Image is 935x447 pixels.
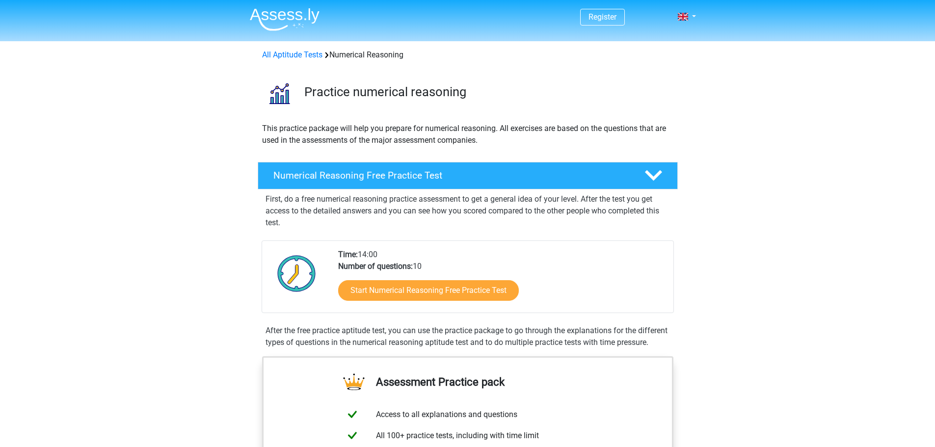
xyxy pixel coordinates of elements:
[262,325,674,348] div: After the free practice aptitude test, you can use the practice package to go through the explana...
[258,73,300,114] img: numerical reasoning
[338,250,358,259] b: Time:
[588,12,616,22] a: Register
[272,249,321,298] img: Clock
[338,262,413,271] b: Number of questions:
[266,193,670,229] p: First, do a free numerical reasoning practice assessment to get a general idea of your level. Aft...
[258,49,677,61] div: Numerical Reasoning
[254,162,682,189] a: Numerical Reasoning Free Practice Test
[262,123,673,146] p: This practice package will help you prepare for numerical reasoning. All exercises are based on t...
[338,280,519,301] a: Start Numerical Reasoning Free Practice Test
[331,249,673,313] div: 14:00 10
[273,170,629,181] h4: Numerical Reasoning Free Practice Test
[262,50,322,59] a: All Aptitude Tests
[250,8,320,31] img: Assessly
[304,84,670,100] h3: Practice numerical reasoning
